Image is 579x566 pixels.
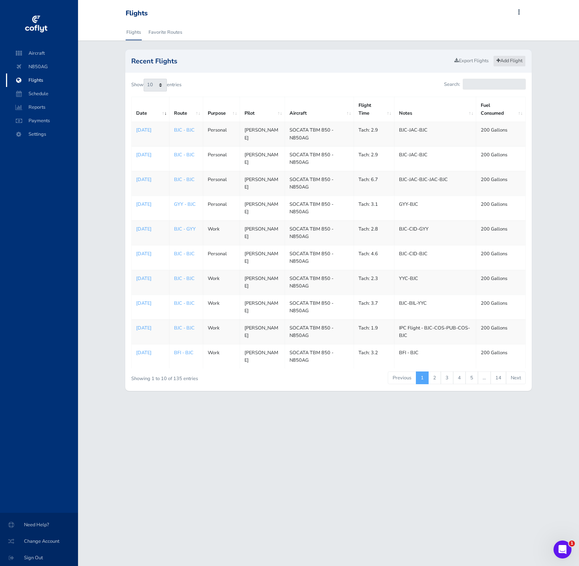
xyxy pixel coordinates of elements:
td: Work [203,295,240,319]
td: 200 Gallons [476,295,525,319]
a: [DATE] [136,324,165,332]
span: Need Help? [9,518,69,532]
td: BFI - BJC [394,344,476,368]
td: Tach: 3.7 [354,295,394,319]
td: 200 Gallons [476,220,525,245]
td: [PERSON_NAME] [240,122,285,147]
td: Tach: 2.9 [354,122,394,147]
td: [PERSON_NAME] [240,245,285,270]
td: SOCATA TBM 850 - N850AG [285,220,354,245]
a: BFI - BJC [174,349,193,356]
td: [PERSON_NAME] [240,171,285,196]
td: Work [203,220,240,245]
th: Notes: activate to sort column ascending [394,97,476,122]
a: GYY - BJC [174,201,196,208]
iframe: Intercom live chat [553,541,571,559]
p: [DATE] [136,349,165,356]
a: BJC - BJC [174,275,195,282]
a: BJC - BJC [174,151,195,158]
td: Personal [203,147,240,171]
td: SOCATA TBM 850 - N850AG [285,295,354,319]
td: 200 Gallons [476,122,525,147]
td: Tach: 4.6 [354,245,394,270]
p: [DATE] [136,299,165,307]
a: BJC - BJC [174,176,195,183]
a: BJC - BJC [174,300,195,307]
p: [DATE] [136,225,165,233]
a: BJC - GYY [174,226,196,232]
th: Purpose: activate to sort column ascending [203,97,240,122]
span: Reports [13,100,70,114]
td: 200 Gallons [476,147,525,171]
div: Flights [126,9,148,18]
a: [DATE] [136,275,165,282]
span: Schedule [13,87,70,100]
td: SOCATA TBM 850 - N850AG [285,270,354,295]
td: SOCATA TBM 850 - N850AG [285,245,354,270]
td: Work [203,270,240,295]
span: Change Account [9,535,69,548]
th: Fuel Consumed: activate to sort column ascending [476,97,525,122]
td: Tach: 2.8 [354,220,394,245]
td: SOCATA TBM 850 - N850AG [285,344,354,368]
td: GYY-BJC [394,196,476,220]
td: BJC-JAC-BJC-JAC-BJC [394,171,476,196]
td: Tach: 3.1 [354,196,394,220]
a: BJC - BJC [174,127,195,133]
label: Show entries [131,79,181,91]
a: Export Flights [451,55,492,66]
td: [PERSON_NAME] [240,220,285,245]
a: 5 [465,371,478,384]
th: Flight Time: activate to sort column ascending [354,97,394,122]
td: [PERSON_NAME] [240,319,285,344]
a: 3 [441,371,453,384]
a: Add Flight [493,55,526,66]
a: [DATE] [136,201,165,208]
td: Personal [203,245,240,270]
a: Flights [126,24,142,40]
td: BJC-JAC-BJC [394,147,476,171]
td: Tach: 2.9 [354,147,394,171]
th: Aircraft: activate to sort column ascending [285,97,354,122]
img: coflyt logo [24,13,48,36]
td: 200 Gallons [476,319,525,344]
th: Route: activate to sort column ascending [169,97,203,122]
a: 14 [490,371,506,384]
td: 200 Gallons [476,196,525,220]
td: Tach: 2.3 [354,270,394,295]
th: Date: activate to sort column ascending [132,97,169,122]
span: Aircraft [13,46,70,60]
td: SOCATA TBM 850 - N850AG [285,147,354,171]
a: [DATE] [136,176,165,183]
a: Favorite Routes [148,24,183,40]
a: Next [506,371,526,384]
td: BJC-CID-GYY [394,220,476,245]
label: Search: [444,79,525,90]
td: Work [203,344,240,368]
th: Pilot: activate to sort column ascending [240,97,285,122]
a: [DATE] [136,151,165,159]
span: Payments [13,114,70,127]
input: Search: [463,79,526,90]
a: BJC - BJC [174,250,195,257]
a: 4 [453,371,466,384]
a: BJC - BJC [174,325,195,331]
td: YYC-BJC [394,270,476,295]
td: [PERSON_NAME] [240,270,285,295]
td: SOCATA TBM 850 - N850AG [285,122,354,147]
td: BJC-CID-BJC [394,245,476,270]
td: SOCATA TBM 850 - N850AG [285,196,354,220]
a: [DATE] [136,250,165,258]
span: 1 [569,541,575,547]
td: [PERSON_NAME] [240,147,285,171]
div: Showing 1 to 10 of 135 entries [131,371,290,382]
a: [DATE] [136,126,165,134]
span: N850AG [13,60,70,73]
